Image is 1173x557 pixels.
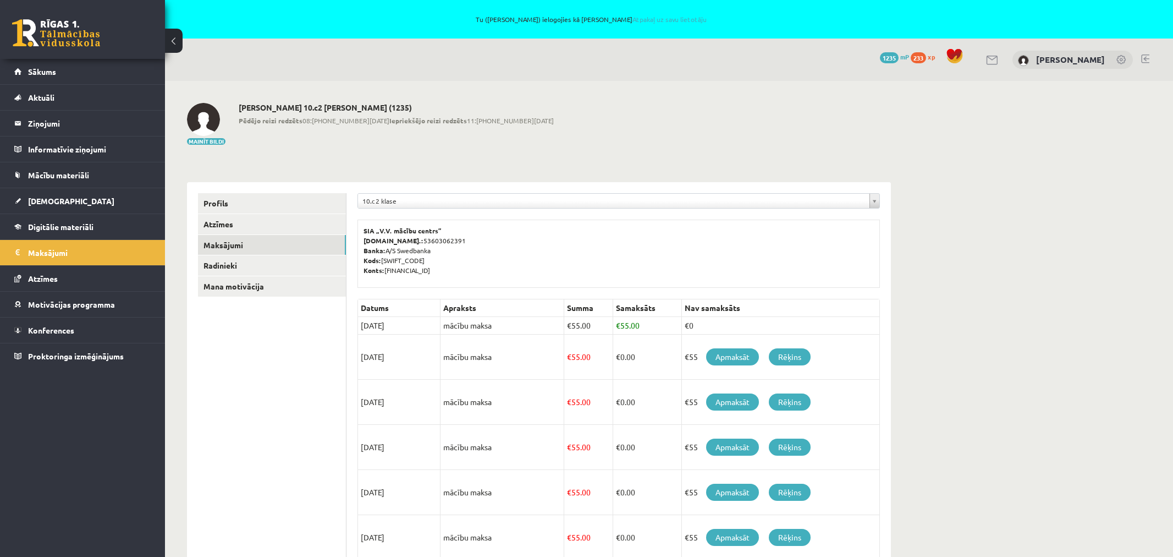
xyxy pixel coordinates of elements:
b: Banka: [364,246,386,255]
td: [DATE] [358,425,440,470]
td: 55.00 [564,470,613,515]
a: Maksājumi [14,240,151,265]
a: [PERSON_NAME] [1036,54,1105,65]
a: Maksājumi [198,235,346,255]
span: Motivācijas programma [28,299,115,309]
p: 53603062391 A/S Swedbanka [SWIFT_CODE] [FINANCIAL_ID] [364,226,874,275]
td: mācību maksa [440,425,564,470]
a: Rēķins [769,484,811,501]
a: 233 xp [911,52,940,61]
button: Mainīt bildi [187,138,225,145]
b: Iepriekšējo reizi redzēts [389,116,467,125]
span: € [616,487,620,497]
a: Atzīmes [198,214,346,234]
b: [DOMAIN_NAME].: [364,236,423,245]
span: Proktoringa izmēģinājums [28,351,124,361]
a: Profils [198,193,346,214]
span: € [567,397,571,407]
a: Informatīvie ziņojumi [14,136,151,162]
span: € [567,532,571,542]
b: Kods: [364,256,381,265]
a: Konferences [14,318,151,343]
td: mācību maksa [440,317,564,335]
th: Nav samaksāts [681,299,879,317]
a: Proktoringa izmēģinājums [14,343,151,369]
span: 10.c2 klase [362,194,865,208]
span: xp [928,52,935,61]
span: [DEMOGRAPHIC_DATA] [28,196,114,206]
span: € [616,442,620,452]
td: 55.00 [564,335,613,380]
td: €55 [681,470,879,515]
td: 0.00 [613,380,681,425]
legend: Maksājumi [28,240,151,265]
td: €0 [681,317,879,335]
span: 1235 [880,52,899,63]
span: Konferences [28,325,74,335]
b: Konts: [364,266,384,275]
a: Apmaksāt [706,484,759,501]
h2: [PERSON_NAME] 10.c2 [PERSON_NAME] (1235) [239,103,554,112]
span: € [567,320,571,330]
a: Apmaksāt [706,529,759,546]
span: 08:[PHONE_NUMBER][DATE] 11:[PHONE_NUMBER][DATE] [239,116,554,125]
img: Margarita Petruse [187,103,220,136]
span: € [567,352,571,362]
a: Rīgas 1. Tālmācības vidusskola [12,19,100,47]
th: Datums [358,299,440,317]
td: mācību maksa [440,335,564,380]
a: Mācību materiāli [14,162,151,188]
a: 1235 mP [880,52,909,61]
a: Rēķins [769,394,811,411]
span: mP [900,52,909,61]
img: Margarita Petruse [1018,55,1029,66]
span: Aktuāli [28,92,54,102]
a: Aktuāli [14,85,151,110]
a: Rēķins [769,439,811,456]
td: 0.00 [613,470,681,515]
td: mācību maksa [440,380,564,425]
a: Apmaksāt [706,439,759,456]
a: Ziņojumi [14,111,151,136]
td: 0.00 [613,425,681,470]
span: € [616,532,620,542]
td: €55 [681,380,879,425]
legend: Ziņojumi [28,111,151,136]
th: Samaksāts [613,299,681,317]
a: Atzīmes [14,266,151,291]
td: €55 [681,335,879,380]
td: [DATE] [358,470,440,515]
span: 233 [911,52,926,63]
span: Atzīmes [28,274,58,283]
td: [DATE] [358,317,440,335]
span: € [616,352,620,362]
td: €55 [681,425,879,470]
a: Radinieki [198,255,346,276]
span: Digitālie materiāli [28,222,93,232]
span: € [567,442,571,452]
td: 55.00 [564,317,613,335]
a: 10.c2 klase [358,194,879,208]
span: Tu ([PERSON_NAME]) ielogojies kā [PERSON_NAME] [126,16,1056,23]
b: Pēdējo reizi redzēts [239,116,302,125]
td: 0.00 [613,335,681,380]
td: 55.00 [613,317,681,335]
a: Digitālie materiāli [14,214,151,239]
a: Rēķins [769,348,811,365]
b: SIA „V.V. mācību centrs” [364,226,442,235]
td: 55.00 [564,380,613,425]
a: [DEMOGRAPHIC_DATA] [14,188,151,214]
a: Sākums [14,59,151,84]
a: Rēķins [769,529,811,546]
th: Apraksts [440,299,564,317]
td: [DATE] [358,335,440,380]
a: Atpakaļ uz savu lietotāju [632,15,707,24]
td: 55.00 [564,425,613,470]
th: Summa [564,299,613,317]
td: mācību maksa [440,470,564,515]
a: Apmaksāt [706,394,759,411]
span: € [616,397,620,407]
span: € [567,487,571,497]
span: Mācību materiāli [28,170,89,180]
a: Motivācijas programma [14,292,151,317]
